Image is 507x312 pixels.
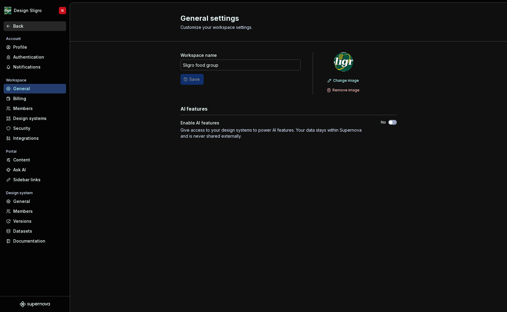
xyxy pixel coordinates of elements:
div: Workspace [4,77,29,84]
div: Design system [4,189,35,197]
a: Datasets [4,226,66,236]
div: Documentation [13,238,64,244]
a: Integrations [4,133,66,143]
a: General [4,84,66,93]
div: General [13,198,64,204]
h3: AI features [181,105,208,112]
a: Back [4,21,66,31]
svg: Supernova Logo [20,301,50,307]
a: Versions [4,216,66,226]
h2: General settings [181,14,390,23]
a: Ask AI [4,165,66,175]
span: Remove image [332,88,360,93]
div: Content [13,157,64,163]
div: Design systems [13,115,64,121]
div: N [61,8,64,13]
div: Integrations [13,135,64,141]
a: Documentation [4,236,66,246]
div: Authentication [13,54,64,60]
button: Design SligroN [1,4,68,17]
div: Design Sligro [14,8,42,14]
div: Account [4,35,23,42]
button: Change image [326,76,362,85]
a: Design systems [4,114,66,123]
a: General [4,197,66,206]
button: Remove image [325,86,362,94]
div: Enable AI features [181,120,219,126]
span: Change image [333,78,359,83]
div: Portal [4,148,19,155]
div: Datasets [13,228,64,234]
div: Back [13,23,64,29]
a: Sidebar links [4,175,66,185]
div: Profile [13,44,64,50]
label: No [381,120,386,125]
div: Give access to your design systems to power AI features. Your data stays within Supernova and is ... [181,127,370,139]
a: Profile [4,42,66,52]
span: Customize your workspace settings. [181,25,252,30]
div: Notifications [13,64,64,70]
a: Members [4,104,66,113]
div: Security [13,125,64,131]
div: Billing [13,96,64,102]
a: Security [4,124,66,133]
div: Ask AI [13,167,64,173]
label: Workspace name [181,52,217,58]
img: 1515fa79-85a1-47b9-9547-3b635611c5f8.png [334,52,353,72]
a: Content [4,155,66,165]
div: Members [13,106,64,112]
div: Members [13,208,64,214]
img: 1515fa79-85a1-47b9-9547-3b635611c5f8.png [4,7,11,14]
a: Authentication [4,52,66,62]
a: Billing [4,94,66,103]
div: General [13,86,64,92]
a: Notifications [4,62,66,72]
div: Sidebar links [13,177,64,183]
a: Members [4,206,66,216]
div: Versions [13,218,64,224]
